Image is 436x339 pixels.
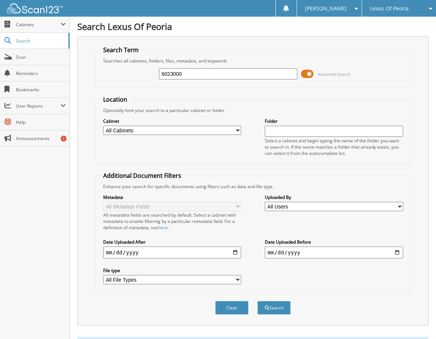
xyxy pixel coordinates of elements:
input: start [103,247,241,258]
div: All metadata fields are searched by default. Select a cabinet with metadata to enable filtering b... [103,212,241,231]
span: Help [16,119,66,125]
label: Folder [265,118,403,124]
a: here [158,224,168,231]
div: 1 [61,136,67,142]
span: Advanced Search [318,71,351,77]
label: Date Uploaded After [103,239,241,245]
div: Searches all cabinets, folders, files, metadata, and keywords [99,58,407,64]
span: Reminders [16,70,66,77]
span: User Reports [16,103,61,109]
input: end [265,247,403,258]
img: scan123-logo-white.svg [7,3,63,13]
span: [PERSON_NAME] [305,6,347,11]
label: Uploaded By [265,194,403,200]
label: File type [103,267,241,274]
button: Clear [215,301,249,315]
span: Cabinets [16,21,61,28]
label: Metadata [103,194,241,200]
button: Search [257,301,291,315]
span: Scan [16,54,66,60]
legend: Search Term [99,46,142,54]
legend: Additional Document Filters [99,172,185,180]
span: Announcements [16,135,66,142]
div: Select a cabinet and begin typing the name of the folder you want to search in. If the name match... [265,138,403,156]
span: Bookmarks [16,87,66,93]
span: Lexus Of Peoria [370,6,409,11]
label: Cabinet [103,118,241,124]
h1: Search Lexus Of Peoria [77,20,429,33]
span: Search [16,38,65,44]
div: Enhance your search for specific documents using filters such as date and file type. [99,183,407,190]
legend: Location [99,95,131,104]
label: Date Uploaded Before [265,239,403,245]
div: Optionally limit your search to a particular cabinet or folder [99,107,407,113]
